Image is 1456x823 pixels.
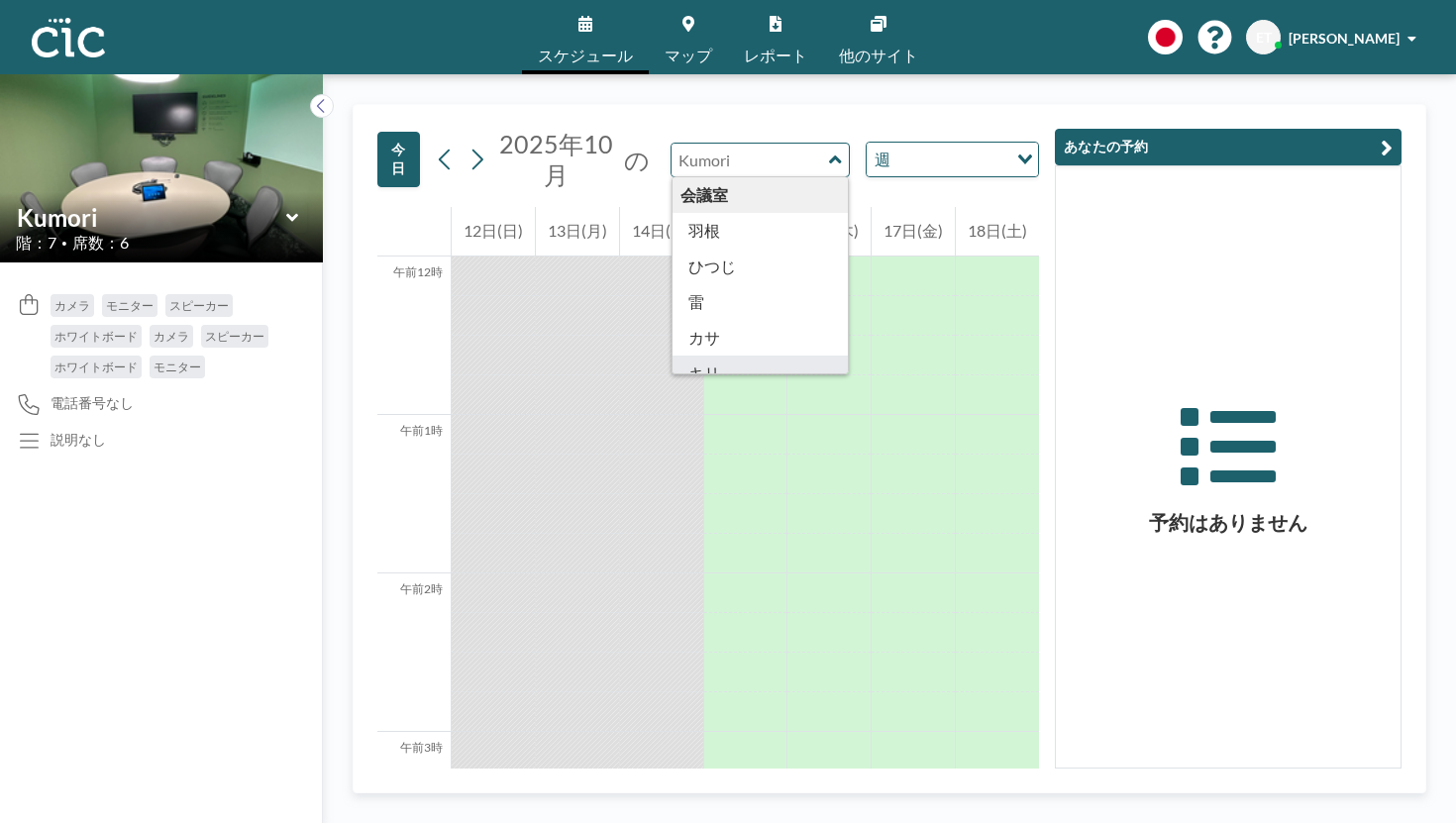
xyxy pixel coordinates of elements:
[688,363,720,382] font: キリ
[688,292,704,311] font: 雷
[61,237,67,249] font: •
[1055,129,1402,165] button: あなたの予約
[665,46,712,64] font: マップ
[391,141,405,176] font: 今日
[875,150,890,168] font: 週
[688,257,736,275] font: ひつじ
[1289,30,1400,47] font: [PERSON_NAME]
[106,298,154,313] font: モニター
[51,394,134,411] font: 電話番号なし
[54,298,90,313] font: カメラ
[400,423,443,438] font: 午前1時
[867,143,1038,176] div: オプションを検索
[1064,138,1149,154] font: あなたの予約
[377,132,420,187] button: 今日
[499,129,613,189] font: 2025年10月
[672,144,829,176] input: Kumori
[17,203,286,232] input: クモリ
[464,221,523,240] font: 12日(日)
[54,329,138,344] font: ホワイトボード
[624,145,650,174] font: の
[72,233,129,252] font: 席数：6
[16,233,56,252] font: 階：7
[968,221,1027,240] font: 18日(土)
[154,329,189,344] font: カメラ
[54,360,138,374] font: ホワイトボード
[839,46,918,64] font: 他のサイト
[32,18,105,57] img: 組織ロゴ
[400,581,443,596] font: 午前2時
[400,740,443,755] font: 午前3時
[896,147,1005,172] input: オプションを検索
[688,221,720,240] font: 羽根
[548,221,607,240] font: 13日(月)
[51,431,106,448] font: 説明なし
[688,328,720,347] font: カサ
[154,360,201,374] font: モニター
[169,298,229,313] font: スピーカー
[1256,29,1272,46] font: ET
[1149,510,1307,534] font: 予約はありません
[205,329,264,344] font: スピーカー
[884,221,943,240] font: 17日(金)
[744,46,807,64] font: レポート
[393,264,443,279] font: 午前12時
[632,221,691,240] font: 14日(火)
[680,185,728,204] font: 会議室
[538,46,633,64] font: スケジュール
